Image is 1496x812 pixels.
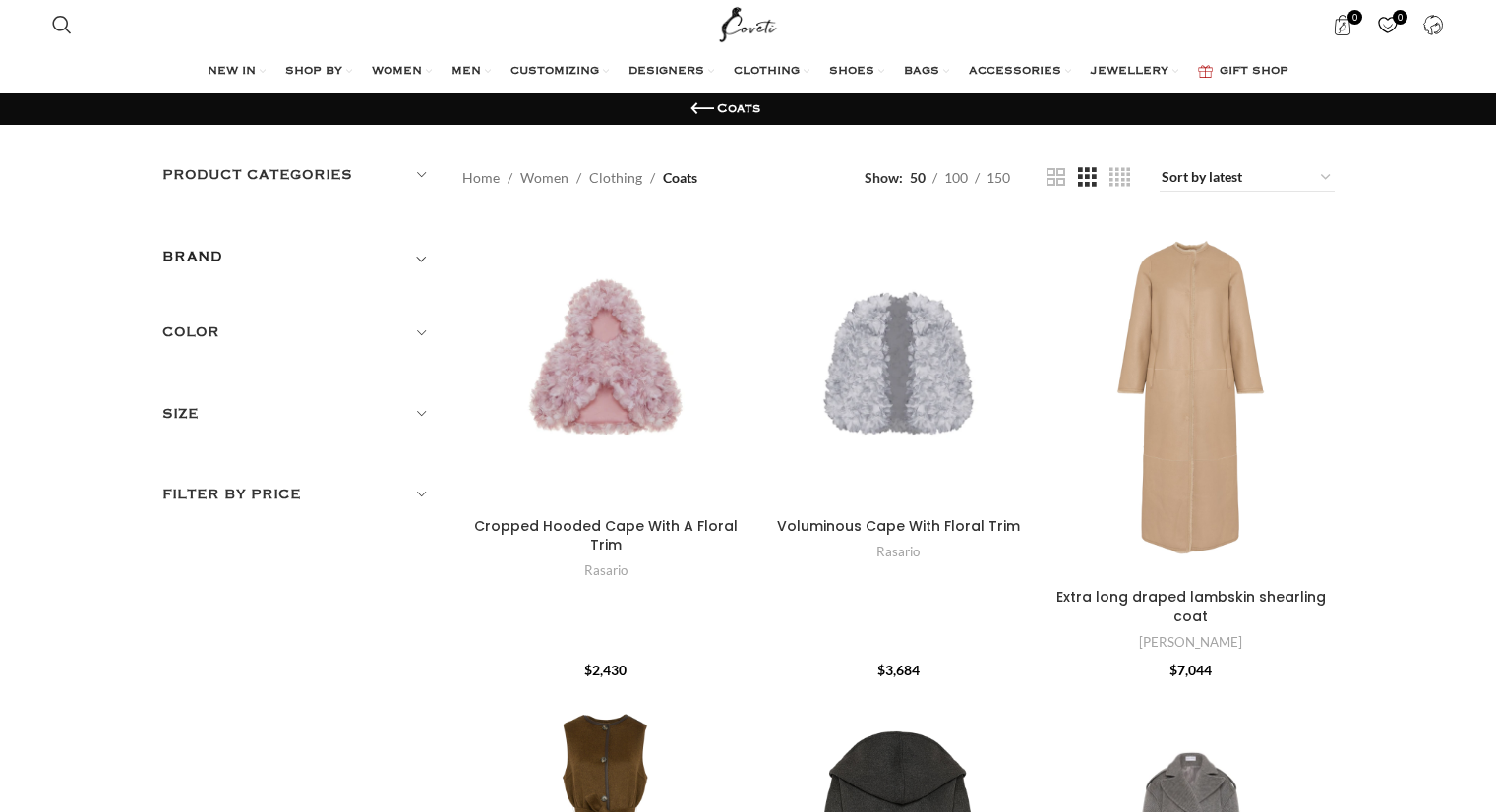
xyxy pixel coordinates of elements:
a: Grid view 2 [1047,165,1065,190]
div: Main navigation [42,52,1454,91]
a: Clothing [589,167,642,189]
a: DESIGNERS [628,52,714,91]
a: SHOES [829,52,884,91]
span: JEWELLERY [1091,64,1168,80]
span: 0 [1393,10,1407,25]
a: 0 [1368,5,1408,44]
span: $ [1169,662,1177,678]
span: BAGS [904,64,939,80]
span: MEN [451,64,481,80]
div: Toggle filter [162,245,434,280]
a: [PERSON_NAME] [1139,633,1242,652]
nav: Breadcrumb [462,167,697,189]
span: ACCESSORIES [969,64,1061,80]
a: 150 [980,167,1017,189]
bdi: 3,684 [877,662,920,678]
span: NEW IN [208,64,256,80]
a: CLOTHING [734,52,809,91]
h5: BRAND [162,246,223,267]
a: Site logo [715,15,781,31]
a: Grid view 3 [1078,165,1097,190]
select: Shop order [1160,164,1335,192]
h1: Coats [717,100,760,118]
a: Cropped Hooded Cape With A Floral Trim [462,221,749,508]
span: DESIGNERS [628,64,704,80]
div: My Wishlist [1368,5,1408,44]
span: CUSTOMIZING [510,64,599,80]
span: Show [865,167,903,189]
bdi: 7,044 [1169,662,1212,678]
a: 100 [937,167,975,189]
a: Rasario [584,561,628,580]
img: GiftBag [1198,65,1213,78]
a: Rasario [876,543,920,561]
a: Extra long draped lambskin shearling coat [1056,587,1326,626]
h5: Size [162,403,434,425]
span: 50 [910,169,926,186]
span: 100 [944,169,968,186]
a: GIFT SHOP [1198,52,1288,91]
span: CLOTHING [734,64,800,80]
a: 50 [903,167,932,189]
span: Coats [663,167,697,189]
span: SHOES [829,64,874,80]
a: WOMEN [372,52,432,91]
a: MEN [451,52,491,91]
h5: Color [162,321,434,343]
span: 0 [1347,10,1362,25]
h5: Product categories [162,164,434,186]
span: WOMEN [372,64,422,80]
a: Grid view 4 [1109,165,1130,190]
h5: Filter by price [162,484,434,505]
a: SHOP BY [285,52,352,91]
a: CUSTOMIZING [510,52,609,91]
span: GIFT SHOP [1220,64,1288,80]
span: $ [584,662,592,678]
a: Home [462,167,500,189]
a: JEWELLERY [1091,52,1178,91]
a: NEW IN [208,52,266,91]
span: SHOP BY [285,64,342,80]
a: Voluminous Cape With Floral Trim [755,221,1043,508]
a: ACCESSORIES [969,52,1071,91]
a: BAGS [904,52,949,91]
a: Search [42,5,82,44]
a: Extra long draped lambskin shearling coat [1047,221,1335,579]
span: $ [877,662,885,678]
a: Go back [688,94,717,124]
a: Cropped Hooded Cape With A Floral Trim [474,516,738,555]
a: 0 [1323,5,1363,44]
span: 150 [987,169,1010,186]
a: Voluminous Cape With Floral Trim [777,516,1020,536]
a: Women [520,167,568,189]
bdi: 2,430 [584,662,627,678]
